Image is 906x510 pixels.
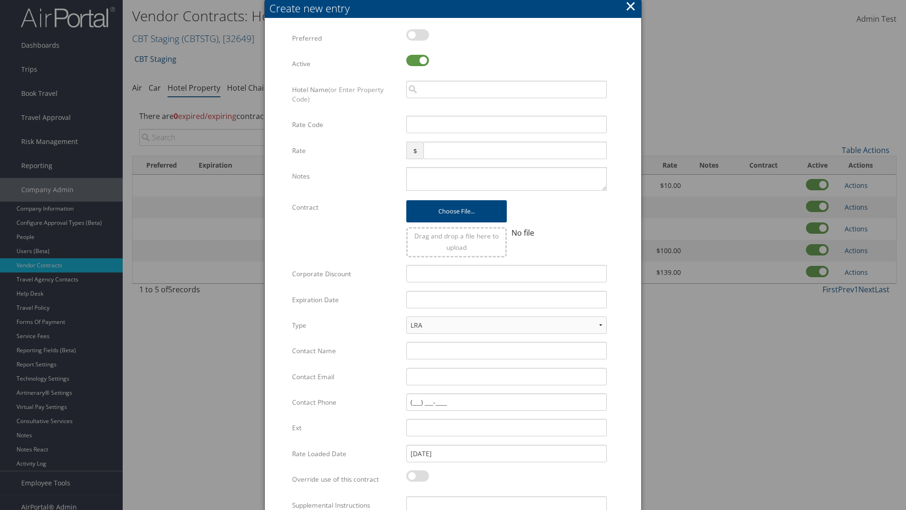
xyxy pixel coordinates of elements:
span: (or Enter Property Code) [292,85,384,103]
label: Contract [292,198,399,216]
label: Contact Name [292,342,399,360]
input: (___) ___-____ [406,393,607,411]
label: Type [292,316,399,334]
label: Override use of this contract [292,470,399,488]
span: $ [406,142,423,159]
label: Ext [292,419,399,437]
label: Active [292,55,399,73]
span: No file [512,228,534,238]
label: Expiration Date [292,291,399,309]
label: Preferred [292,29,399,47]
label: Notes [292,167,399,185]
label: Hotel Name [292,81,399,109]
span: Drag and drop a file here to upload [414,231,499,252]
label: Contact Phone [292,393,399,411]
label: Rate [292,142,399,160]
div: Create new entry [269,1,641,16]
label: Contact Email [292,368,399,386]
label: Corporate Discount [292,265,399,283]
label: Rate Code [292,116,399,134]
label: Rate Loaded Date [292,445,399,463]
